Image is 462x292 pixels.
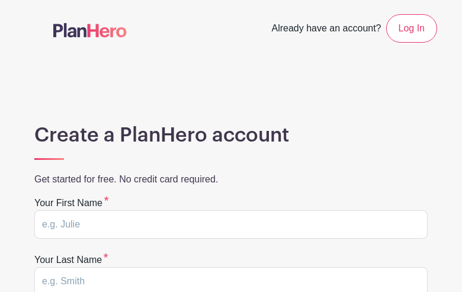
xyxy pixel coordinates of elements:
label: Your first name [34,196,109,210]
label: Your last name [34,253,108,267]
input: e.g. Julie [34,210,428,239]
img: logo-507f7623f17ff9eddc593b1ce0a138ce2505c220e1c5a4e2b4648c50719b7d32.svg [53,23,127,37]
a: Log In [386,14,437,43]
span: Already have an account? [272,17,381,43]
h1: Create a PlanHero account [34,123,428,147]
p: Get started for free. No credit card required. [34,172,428,187]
